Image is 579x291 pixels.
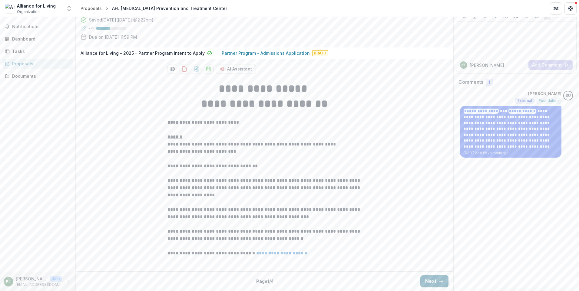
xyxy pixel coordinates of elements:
[12,36,68,42] div: Dashboard
[204,64,213,74] button: download-proposal
[180,64,189,74] button: download-proposal
[12,48,68,54] div: Tasks
[89,26,94,31] p: 45 %
[566,94,571,98] div: Scott Umbel
[216,64,256,74] button: AI Assistant
[464,151,558,155] p: [DATE] 2:49 PM • a month ago
[550,2,562,15] button: Partners
[470,62,504,68] p: [PERSON_NAME]
[528,91,561,97] p: [PERSON_NAME]
[564,2,577,15] button: Get Help
[5,4,15,13] img: Alliance for Living
[312,50,328,56] span: Draft
[222,50,310,56] p: Partner Program - Admissions Application
[65,278,72,285] button: More
[17,9,40,15] span: Organization
[89,17,154,23] div: Saved [DATE] ( [DATE] @ 2:22pm )
[78,4,104,13] a: Proposals
[458,79,483,85] h2: Comments
[81,50,205,56] p: Alliance for Living - 2025 - Partner Program Intent to Apply
[2,46,73,56] a: Tasks
[16,276,47,282] p: [PERSON_NAME]
[2,71,73,81] a: Documents
[2,22,73,31] button: Notifications
[2,59,73,69] a: Proposals
[2,34,73,44] a: Dashboard
[420,275,448,287] button: Next
[6,280,11,283] div: Kelly Thompson
[539,99,559,103] span: Foundation
[192,64,201,74] button: download-proposal
[528,60,573,70] button: Add Comment
[50,276,62,282] p: User
[17,3,56,9] div: Alliance for Living
[256,278,274,284] p: Page 1 / 4
[89,34,137,40] p: Due on [DATE] 11:59 PM
[16,282,62,287] p: [EMAIL_ADDRESS][DOMAIN_NAME]
[167,64,177,74] button: Preview 07dce44c-cf21-4541-9b38-027e6e93525b-1.pdf
[65,2,73,15] button: Open entity switcher
[12,60,68,67] div: Proposals
[78,4,230,13] nav: breadcrumb
[518,99,532,103] span: External
[12,24,71,29] span: Notifications
[462,64,466,67] div: Kelly Thompson
[12,73,68,79] div: Documents
[112,5,227,11] div: AFL [MEDICAL_DATA] Prevention and Treatment Center
[488,80,490,85] span: 1
[81,5,102,11] div: Proposals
